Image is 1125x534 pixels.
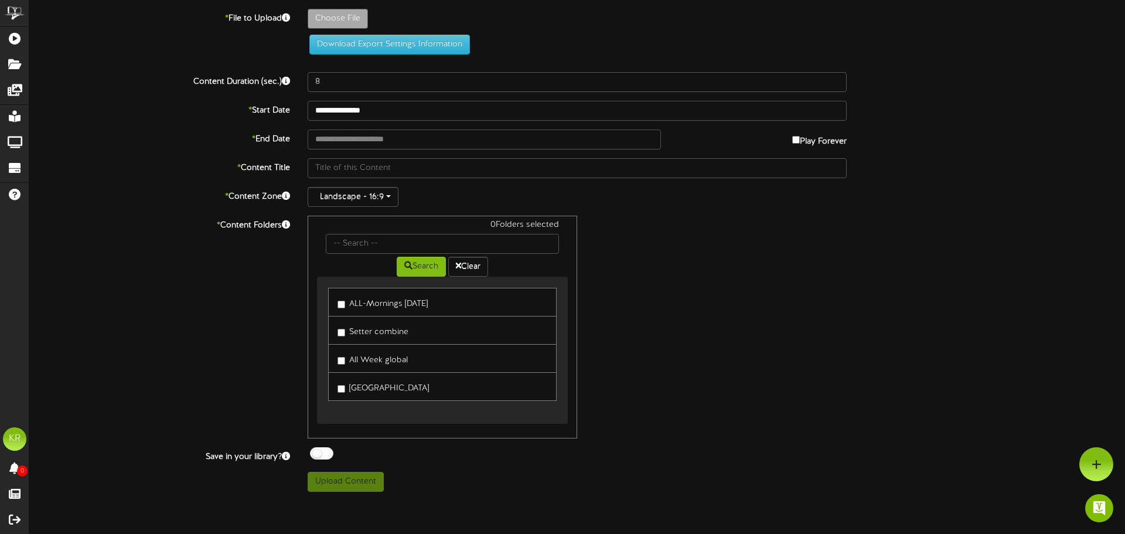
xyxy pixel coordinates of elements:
label: ALL-Mornings [DATE] [337,294,428,310]
label: All Week global [337,351,408,366]
label: Setter combine [337,322,408,338]
button: Download Export Settings Information [309,35,470,55]
label: [GEOGRAPHIC_DATA] [337,379,429,394]
button: Landscape - 16:9 [308,187,398,207]
input: Title of this Content [308,158,847,178]
input: Play Forever [792,136,800,144]
input: Setter combine [337,329,345,336]
label: Save in your library? [21,447,299,463]
input: All Week global [337,357,345,365]
label: End Date [21,130,299,145]
a: Download Export Settings Information [304,40,470,49]
input: [GEOGRAPHIC_DATA] [337,385,345,393]
label: File to Upload [21,9,299,25]
button: Clear [448,257,488,277]
input: -- Search -- [326,234,559,254]
button: Search [397,257,446,277]
div: KR [3,427,26,451]
label: Content Duration (sec.) [21,72,299,88]
label: Start Date [21,101,299,117]
input: ALL-Mornings [DATE] [337,301,345,308]
label: Play Forever [792,130,847,148]
button: Upload Content [308,472,384,492]
label: Content Zone [21,187,299,203]
label: Content Folders [21,216,299,232]
div: Open Intercom Messenger [1085,494,1113,522]
span: 0 [17,465,28,477]
label: Content Title [21,158,299,174]
div: 0 Folders selected [317,219,568,234]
